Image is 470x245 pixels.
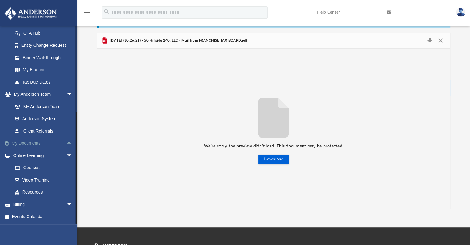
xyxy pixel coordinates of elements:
a: Video Training [9,174,76,186]
span: arrow_drop_down [66,149,79,162]
a: Online Learningarrow_drop_down [4,149,79,162]
span: arrow_drop_up [66,137,79,150]
a: Resources [9,186,79,199]
a: Binder Walkthrough [9,51,82,64]
a: My Anderson Team [9,100,76,113]
img: Anderson Advisors Platinum Portal [3,7,59,20]
a: Billingarrow_drop_down [4,198,82,211]
a: CTA Hub [9,27,82,39]
span: [DATE] (10:26:21) - 50 Hillside 240, LLC - Mail from FRANCHISE TAX BOARD.pdf [108,38,247,43]
span: arrow_drop_down [66,88,79,101]
img: User Pic [456,8,465,17]
a: My Anderson Teamarrow_drop_down [4,88,79,101]
button: Download [258,155,289,164]
a: Tax Due Dates [9,76,82,88]
i: search [103,8,110,15]
a: Courses [9,162,79,174]
div: Preview [97,33,451,209]
button: Close [435,36,446,45]
span: arrow_drop_down [66,198,79,211]
a: Anderson System [9,113,79,125]
a: Client Referrals [9,125,79,137]
p: We’re sorry, the preview didn’t load. This document may be protected. [97,142,451,150]
a: Entity Change Request [9,39,82,52]
a: Events Calendar [4,211,82,223]
a: My Blueprint [9,64,79,76]
a: My Documentsarrow_drop_up [4,137,82,150]
a: menu [83,12,91,16]
i: menu [83,9,91,16]
div: File preview [97,49,451,208]
button: Download [424,36,435,45]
